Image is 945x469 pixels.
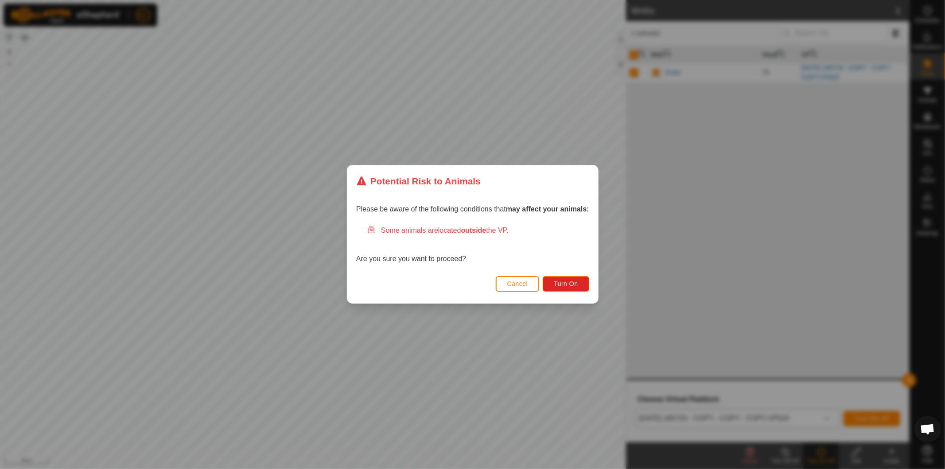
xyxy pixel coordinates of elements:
strong: outside [461,227,486,234]
span: located the VP. [438,227,509,234]
a: Open chat [914,416,941,442]
strong: may affect your animals: [506,206,589,213]
div: Some animals are [367,226,589,236]
span: Turn On [554,281,578,288]
div: Potential Risk to Animals [356,174,481,188]
button: Turn On [543,276,589,292]
span: Cancel [507,281,528,288]
button: Cancel [495,276,539,292]
span: Please be aware of the following conditions that [356,206,589,213]
div: Are you sure you want to proceed? [356,226,589,265]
